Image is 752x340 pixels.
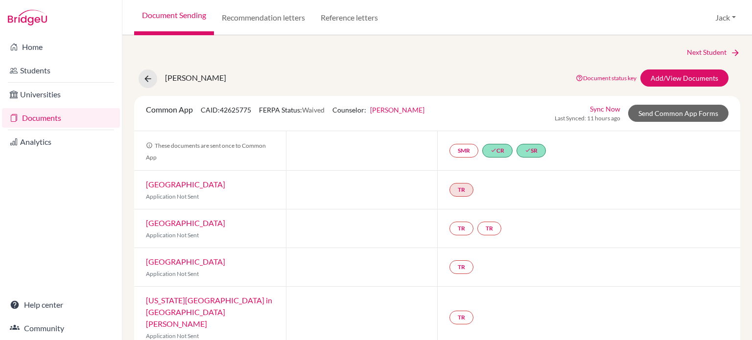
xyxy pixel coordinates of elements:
[711,8,740,27] button: Jack
[2,108,120,128] a: Documents
[2,37,120,57] a: Home
[259,106,325,114] span: FERPA Status:
[332,106,424,114] span: Counselor:
[2,61,120,80] a: Students
[146,231,199,239] span: Application Not Sent
[449,183,473,197] a: TR
[201,106,251,114] span: CAID: 42625775
[146,218,225,227] a: [GEOGRAPHIC_DATA]
[482,144,513,158] a: doneCR
[640,69,728,87] a: Add/View Documents
[2,295,120,315] a: Help center
[370,106,424,114] a: [PERSON_NAME]
[146,193,199,200] span: Application Not Sent
[687,47,740,58] a: Next Student
[2,85,120,104] a: Universities
[449,311,473,324] a: TR
[576,74,636,82] a: Document status key
[146,295,272,328] a: [US_STATE][GEOGRAPHIC_DATA] in [GEOGRAPHIC_DATA][PERSON_NAME]
[146,142,266,161] span: These documents are sent once to Common App
[2,318,120,338] a: Community
[302,106,325,114] span: Waived
[146,180,225,189] a: [GEOGRAPHIC_DATA]
[8,10,47,25] img: Bridge-U
[628,105,728,122] a: Send Common App Forms
[146,105,193,114] span: Common App
[517,144,546,158] a: doneSR
[525,147,531,153] i: done
[146,270,199,277] span: Application Not Sent
[2,132,120,152] a: Analytics
[146,257,225,266] a: [GEOGRAPHIC_DATA]
[491,147,496,153] i: done
[165,73,226,82] span: [PERSON_NAME]
[449,144,478,158] a: SMR
[555,114,620,123] span: Last Synced: 11 hours ago
[146,332,199,340] span: Application Not Sent
[590,104,620,114] a: Sync Now
[477,222,501,235] a: TR
[449,260,473,274] a: TR
[449,222,473,235] a: TR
